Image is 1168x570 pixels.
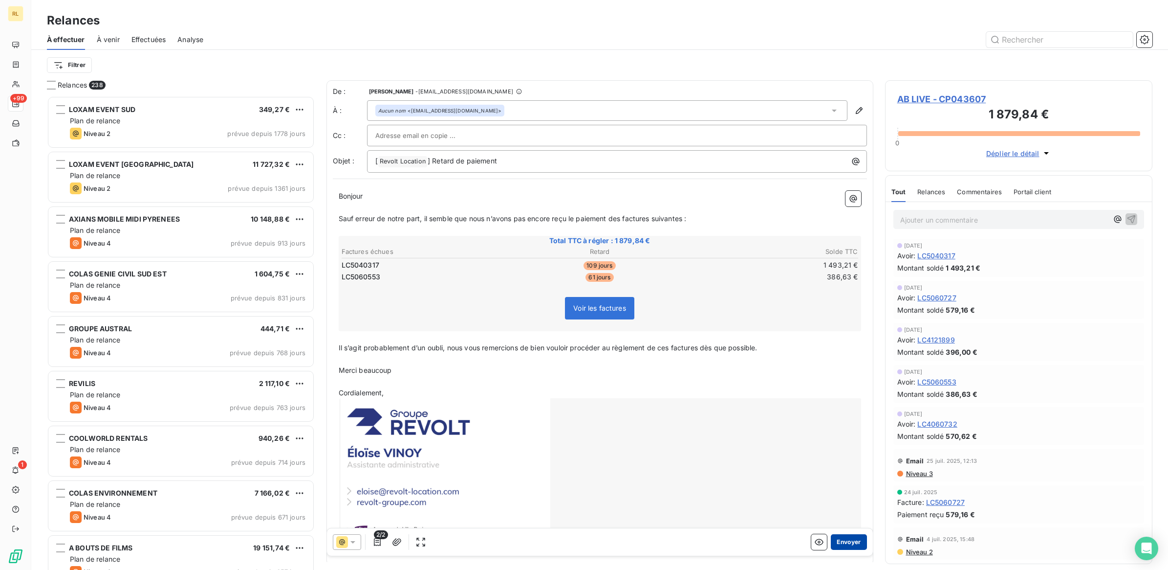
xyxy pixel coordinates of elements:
span: Niveau 4 [84,294,111,302]
span: Avoir : [897,419,916,429]
span: Plan de relance [70,445,120,454]
span: Facture : [897,497,924,507]
span: GROUPE AUSTRAL [69,324,132,333]
span: Plan de relance [70,116,120,125]
label: À : [333,106,367,115]
span: LOXAM EVENT [GEOGRAPHIC_DATA] [69,160,194,168]
input: Adresse email en copie ... [375,128,480,143]
span: prévue depuis 831 jours [231,294,305,302]
span: LC5060727 [917,293,956,303]
span: +99 [10,94,27,103]
span: prévue depuis 763 jours [230,404,305,411]
span: Commentaires [957,188,1002,196]
span: LC5060553 [342,272,380,282]
span: Niveau 4 [84,404,111,411]
span: Niveau 2 [84,130,110,137]
span: Sauf erreur de notre part, il semble que nous n’avons pas encore reçu le paiement des factures su... [339,214,687,223]
span: Tout [891,188,906,196]
span: ] Retard de paiement [428,157,497,165]
span: Plan de relance [70,336,120,344]
span: Montant soldé [897,347,944,357]
span: [DATE] [904,369,923,375]
span: Revolt Location [378,156,427,167]
span: Plan de relance [70,226,120,234]
span: LC4121899 [917,335,954,345]
span: Objet : [333,157,355,165]
th: Retard [514,247,686,257]
span: Niveau 3 [905,470,933,478]
span: AB LIVE - CP043607 [897,92,1141,106]
span: Merci beaucoup [339,366,392,374]
button: Déplier le détail [983,148,1054,159]
span: Avoir : [897,335,916,345]
span: prévue depuis 1778 jours [227,130,305,137]
label: Cc : [333,131,367,140]
span: Déplier le détail [986,148,1039,159]
span: [PERSON_NAME] [369,89,414,94]
span: AXIANS MOBILE MIDI PYRENEES [69,215,180,223]
span: 238 [89,81,105,90]
span: Avoir : [897,293,916,303]
th: Solde TTC [687,247,859,257]
span: Total TTC à régler : 1 879,84 € [340,236,860,246]
span: 25 juil. 2025, 12:13 [927,458,977,464]
div: grid [47,96,315,570]
span: 570,62 € [946,431,976,441]
span: prévue depuis 1361 jours [228,184,305,192]
span: [DATE] [904,327,923,333]
span: Montant soldé [897,389,944,399]
img: Logo LeanPay [8,548,23,564]
span: Relances [58,80,87,90]
span: Email [906,535,924,543]
span: 386,63 € [946,389,977,399]
span: LC5060727 [926,497,965,507]
span: Montant soldé [897,263,944,273]
span: 7 166,02 € [255,489,290,497]
span: 19 151,74 € [253,544,290,552]
span: Plan de relance [70,500,120,508]
span: Avoir : [897,377,916,387]
span: Niveau 4 [84,349,111,357]
span: COOLWORLD RENTALS [69,434,148,442]
span: 396,00 € [946,347,977,357]
span: 109 jours [584,261,615,270]
td: 386,63 € [687,272,859,282]
span: prévue depuis 768 jours [230,349,305,357]
span: [ [375,157,378,165]
span: Niveau 4 [84,513,111,521]
span: 444,71 € [260,324,290,333]
span: 940,26 € [259,434,290,442]
span: 11 727,32 € [253,160,290,168]
span: [DATE] [904,285,923,291]
span: De : [333,87,367,96]
td: 1 493,21 € [687,260,859,271]
span: Bonjour [339,192,363,200]
span: [DATE] [904,411,923,417]
span: - [EMAIL_ADDRESS][DOMAIN_NAME] [415,89,513,94]
span: Il s’agit probablement d’un oubli, nous vous remercions de bien vouloir procéder au règlement de ... [339,343,757,352]
span: 0 [895,139,899,147]
span: Plan de relance [70,390,120,399]
span: LC5040317 [917,251,955,261]
span: [DATE] [904,243,923,249]
span: LC4060732 [917,419,957,429]
div: Open Intercom Messenger [1135,537,1158,560]
span: Niveau 4 [84,239,111,247]
span: Relances [917,188,945,196]
span: Niveau 2 [84,184,110,192]
span: 4 juil. 2025, 15:48 [927,536,974,542]
span: 61 jours [585,273,613,282]
span: prévue depuis 671 jours [231,513,305,521]
input: Rechercher [986,32,1133,47]
span: LOXAM EVENT SUD [69,105,135,114]
span: Niveau 4 [84,458,111,466]
span: À effectuer [47,35,85,45]
span: Avoir : [897,251,916,261]
span: Plan de relance [70,171,120,180]
span: Cordialement, [339,388,384,397]
span: Plan de relance [70,281,120,289]
button: Envoyer [831,534,866,550]
span: 10 148,88 € [251,215,290,223]
span: Analyse [177,35,203,45]
span: 579,16 € [946,305,974,315]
